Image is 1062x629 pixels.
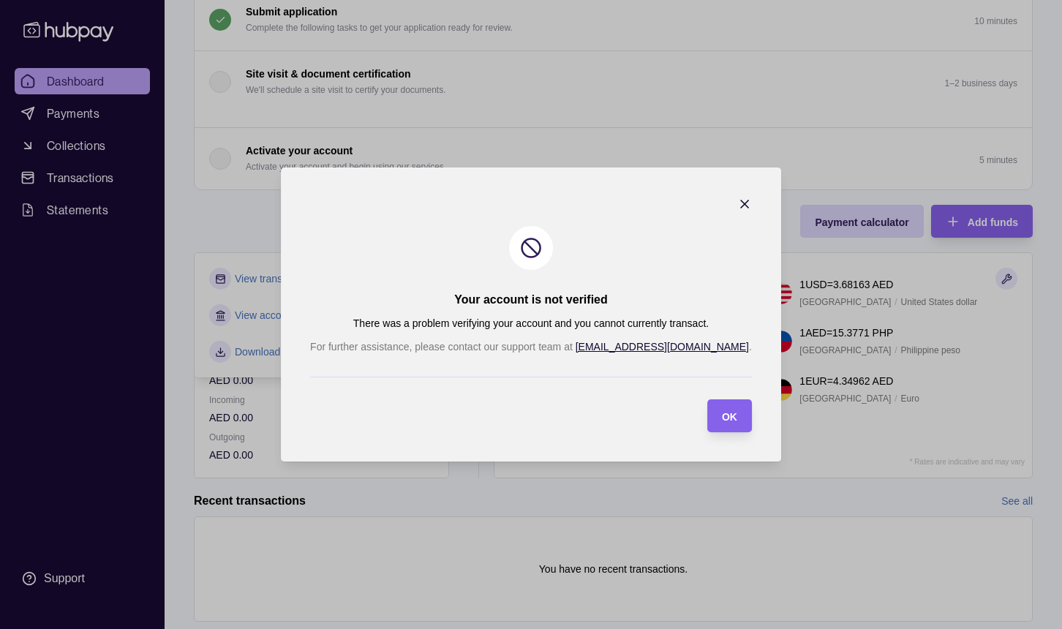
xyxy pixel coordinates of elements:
a: [EMAIL_ADDRESS][DOMAIN_NAME] [576,341,749,353]
p: There was a problem verifying your account and you cannot currently transact. [353,315,709,331]
h2: Your account is not verified [454,292,608,308]
p: For further assistance, please contact our support team at . [310,339,752,355]
span: OK [722,411,737,423]
button: OK [707,399,752,432]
